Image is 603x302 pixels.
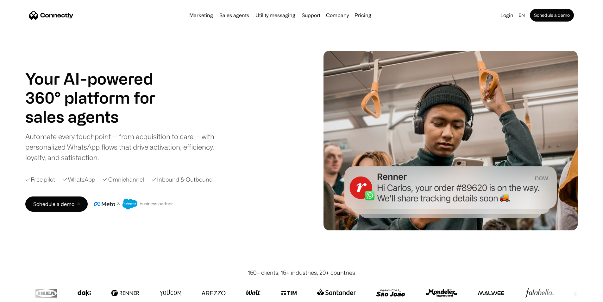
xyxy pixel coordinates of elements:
div: ✓ Free pilot [25,175,55,184]
div: 150+ clients, 15+ industries, 20+ countries [248,268,355,277]
div: Company [324,11,351,20]
div: carousel [25,107,171,126]
div: en [518,11,525,20]
aside: Language selected: English [6,290,38,300]
a: Login [498,11,516,20]
div: Company [326,11,349,20]
h1: Your AI-powered 360° platform for [25,69,171,107]
a: Schedule a demo [530,9,574,22]
a: home [29,10,73,20]
a: Schedule a demo → [25,196,88,212]
div: ✓ WhatsApp [63,175,95,184]
div: Automate every touchpoint — from acquisition to care — with personalized WhatsApp flows that driv... [25,131,225,163]
ul: Language list [13,291,38,300]
div: ✓ Inbound & Outbound [152,175,213,184]
div: ✓ Omnichannel [103,175,144,184]
a: Marketing [187,13,216,18]
a: Support [299,13,323,18]
a: Utility messaging [253,13,298,18]
img: Meta and Salesforce business partner badge. [94,199,173,209]
a: Sales agents [217,13,252,18]
a: Pricing [352,13,374,18]
div: en [516,11,529,20]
